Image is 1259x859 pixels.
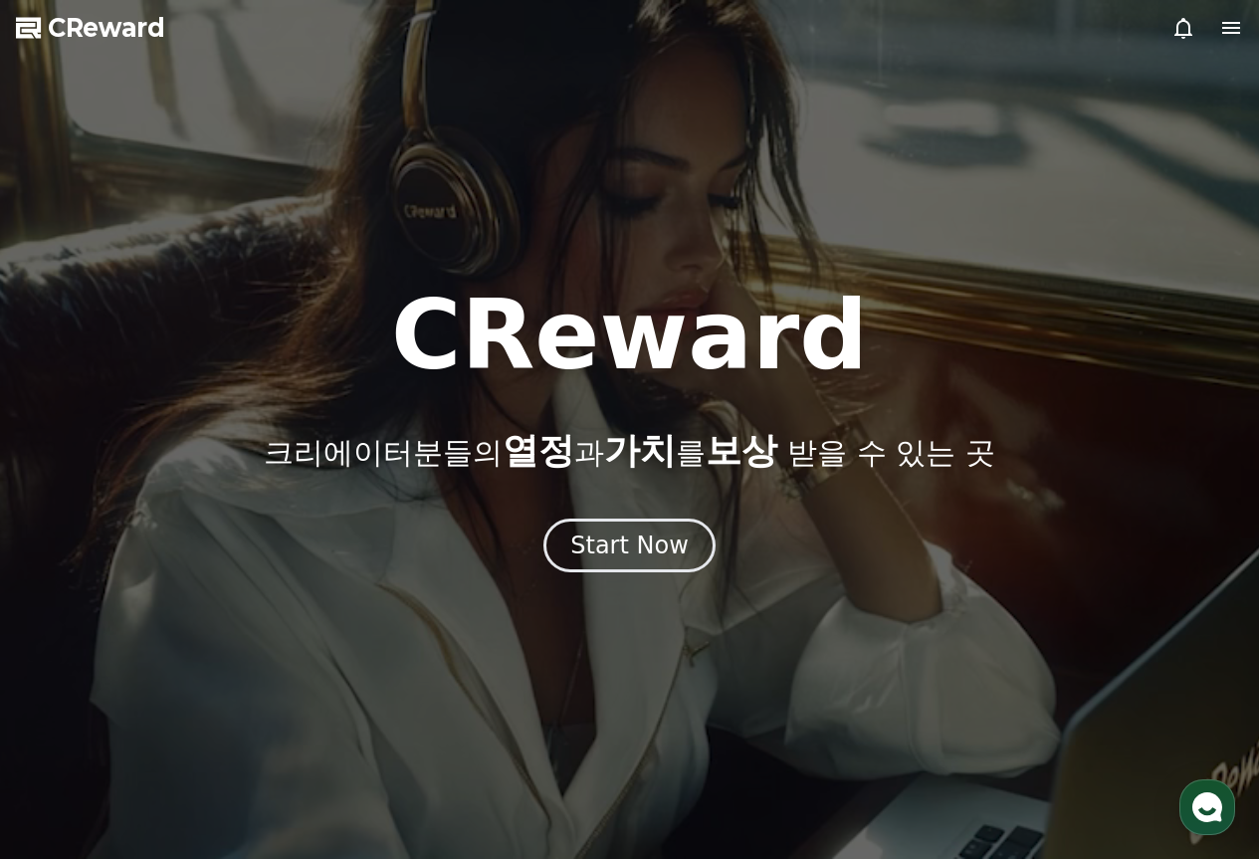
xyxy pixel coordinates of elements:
button: Start Now [543,519,716,572]
a: CReward [16,12,165,44]
p: 크리에이터분들의 과 를 받을 수 있는 곳 [264,431,994,471]
div: Start Now [570,530,689,561]
span: CReward [48,12,165,44]
span: 열정 [503,430,574,471]
h1: CReward [391,288,868,383]
span: 가치 [604,430,676,471]
a: Start Now [543,538,716,557]
span: 보상 [706,430,777,471]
